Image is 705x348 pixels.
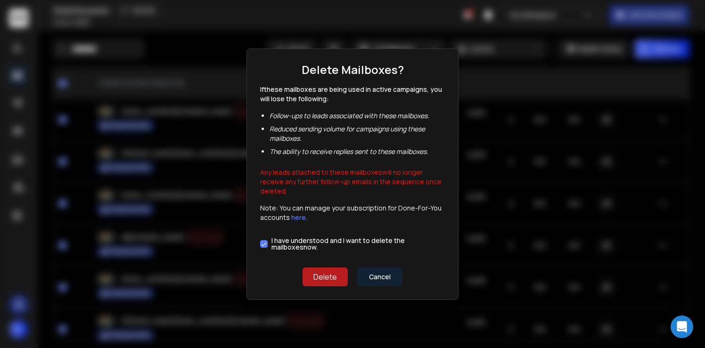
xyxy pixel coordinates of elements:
li: Follow-ups to leads associated with these mailboxes . [270,111,445,121]
label: I have understood and I want to delete the mailbox es now. [271,237,445,251]
button: Delete [303,267,348,286]
p: If these mailboxes are being used in active campaigns, you will lose the following: [260,85,445,104]
p: Any leads attached to these mailboxes will no longer receive any further follow-up emails in the ... [260,164,445,196]
h1: Delete Mailboxes? [302,62,404,77]
li: Reduced sending volume for campaigns using these mailboxes . [270,124,445,143]
li: The ability to receive replies sent to these mailboxes . [270,147,445,156]
p: Note: You can manage your subscription for Done-For-You accounts . [260,203,445,222]
div: Open Intercom Messenger [671,316,693,338]
a: here [291,213,306,222]
button: Cancel [357,267,402,286]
